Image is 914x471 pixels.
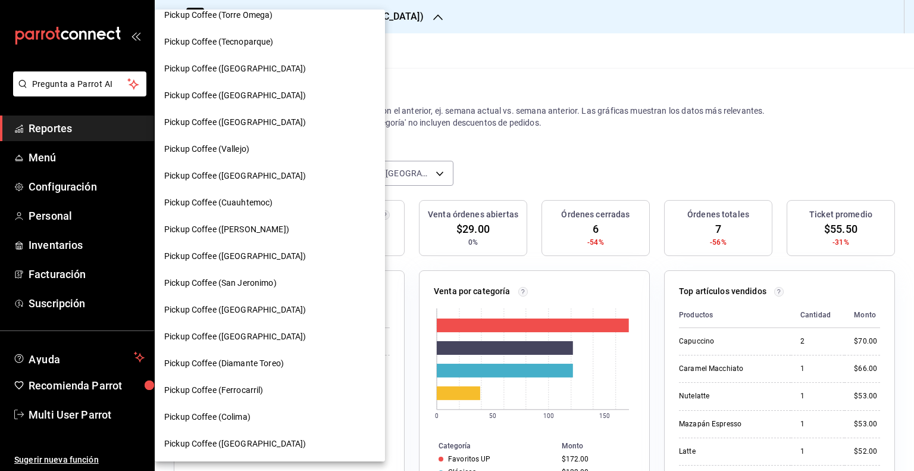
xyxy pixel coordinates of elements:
[155,189,385,216] div: Pickup Coffee (Cuauhtemoc)
[164,411,251,423] span: Pickup Coffee (Colima)
[155,136,385,163] div: Pickup Coffee (Vallejo)
[164,223,289,236] span: Pickup Coffee ([PERSON_NAME])
[164,250,306,263] span: Pickup Coffee ([GEOGRAPHIC_DATA])
[155,2,385,29] div: Pickup Coffee (Torre Omega)
[164,357,284,370] span: Pickup Coffee (Diamante Toreo)
[155,270,385,297] div: Pickup Coffee (San Jeronimo)
[155,323,385,350] div: Pickup Coffee ([GEOGRAPHIC_DATA])
[155,82,385,109] div: Pickup Coffee ([GEOGRAPHIC_DATA])
[155,109,385,136] div: Pickup Coffee ([GEOGRAPHIC_DATA])
[164,63,306,75] span: Pickup Coffee ([GEOGRAPHIC_DATA])
[164,384,264,397] span: Pickup Coffee (Ferrocarril)
[155,55,385,82] div: Pickup Coffee ([GEOGRAPHIC_DATA])
[155,297,385,323] div: Pickup Coffee ([GEOGRAPHIC_DATA])
[155,431,385,457] div: Pickup Coffee ([GEOGRAPHIC_DATA])
[155,377,385,404] div: Pickup Coffee (Ferrocarril)
[164,170,306,182] span: Pickup Coffee ([GEOGRAPHIC_DATA])
[164,9,273,21] span: Pickup Coffee (Torre Omega)
[164,304,306,316] span: Pickup Coffee ([GEOGRAPHIC_DATA])
[164,438,306,450] span: Pickup Coffee ([GEOGRAPHIC_DATA])
[155,404,385,431] div: Pickup Coffee (Colima)
[164,89,306,102] span: Pickup Coffee ([GEOGRAPHIC_DATA])
[155,163,385,189] div: Pickup Coffee ([GEOGRAPHIC_DATA])
[155,216,385,243] div: Pickup Coffee ([PERSON_NAME])
[155,29,385,55] div: Pickup Coffee (Tecnoparque)
[164,330,306,343] span: Pickup Coffee ([GEOGRAPHIC_DATA])
[164,36,274,48] span: Pickup Coffee (Tecnoparque)
[164,196,273,209] span: Pickup Coffee (Cuauhtemoc)
[155,243,385,270] div: Pickup Coffee ([GEOGRAPHIC_DATA])
[164,277,277,289] span: Pickup Coffee (San Jeronimo)
[164,143,249,155] span: Pickup Coffee (Vallejo)
[164,116,306,129] span: Pickup Coffee ([GEOGRAPHIC_DATA])
[155,350,385,377] div: Pickup Coffee (Diamante Toreo)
